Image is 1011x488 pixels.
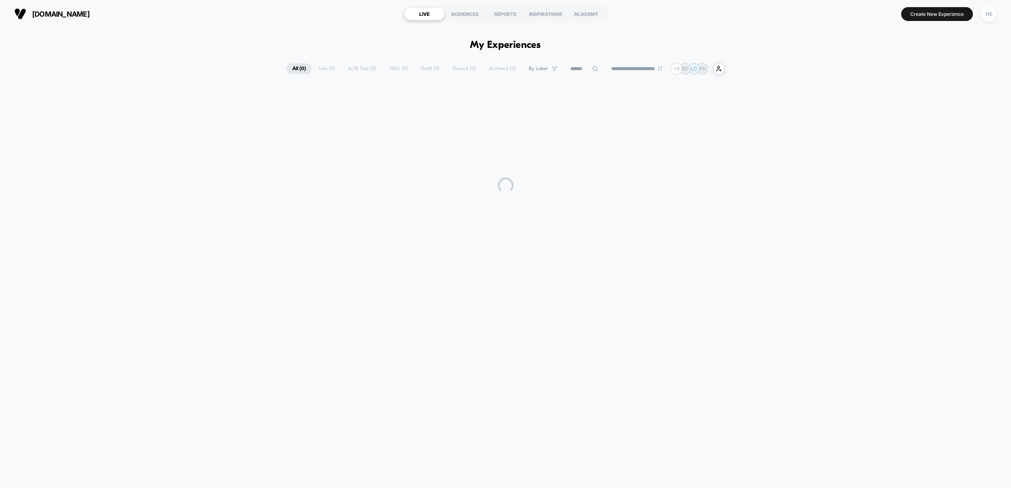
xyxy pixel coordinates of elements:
[286,63,312,74] span: All ( 0 )
[682,66,689,72] p: BD
[658,66,662,71] img: end
[526,8,566,20] div: INSPIRATIONS
[566,8,606,20] div: ACADEMY
[32,10,90,18] span: [DOMAIN_NAME]
[12,8,92,20] button: [DOMAIN_NAME]
[981,6,997,22] div: HE
[485,8,526,20] div: REPORTS
[979,6,999,22] button: HE
[700,66,706,72] p: PK
[901,7,973,21] button: Create New Experience
[691,66,697,72] p: LC
[14,8,26,20] img: Visually logo
[445,8,485,20] div: AUDIENCES
[529,66,548,72] span: By Label
[404,8,445,20] div: LIVE
[671,63,682,74] div: + 9
[470,40,541,51] h1: My Experiences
